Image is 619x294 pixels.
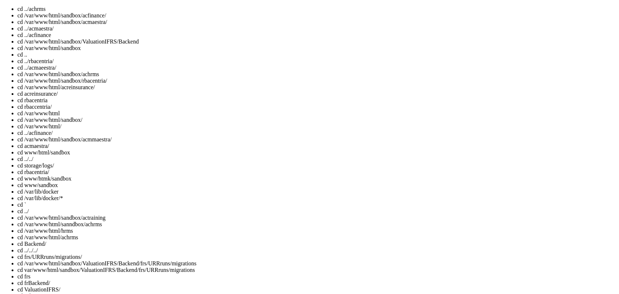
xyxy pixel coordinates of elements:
li: cd /var/www/html/sandbox/ [17,117,616,123]
li: cd frs/URRruns/migrations/ [17,254,616,260]
li: cd /var/lib/docker/* [17,195,616,202]
li: cd ../rbacentria/ [17,58,616,65]
li: cd ../../ [17,156,616,162]
li: cd rbacentria [17,97,616,104]
li: cd frBackend/ [17,280,616,286]
li: cd www/html/sandbox [17,149,616,156]
li: cd Backend/ [17,241,616,247]
div: (32, 1) [101,9,104,15]
li: cd ` [17,202,616,208]
li: cd /var/www/html/sandbox [17,45,616,51]
li: cd /var/lib/docker [17,189,616,195]
li: cd /var/www/html/sandbox/achrms [17,71,616,78]
li: cd storage/logs/ [17,162,616,169]
li: cd /var/www/html/ [17,123,616,130]
li: cd acmaestra/ [17,143,616,149]
li: cd rbaccentria/ [17,104,616,110]
li: cd /var/www/html [17,110,616,117]
li: cd .. [17,51,616,58]
li: cd ../acfinance [17,32,616,38]
li: cd /var/www/html/achrms [17,234,616,241]
li: cd /var/www/html/acreinsurance/ [17,84,616,91]
li: cd /var/www/html/sandbox/actraining [17,215,616,221]
li: cd /var/www/html/sandbox/acmmaestra/ [17,136,616,143]
x-row: Last login: [DATE] from [TECHNICAL_ID] [3,3,524,9]
li: cd ../acmaestra/ [17,25,616,32]
li: cd ../acmaeestra/ [17,65,616,71]
x-row: [centos@ip-172-31-34-210 ~]$ cd [3,9,524,15]
li: cd ../acfinance/ [17,130,616,136]
li: cd ../achrms [17,6,616,12]
li: cd ../ [17,208,616,215]
li: cd www/sandbox [17,182,616,189]
li: cd acreinsurance/ [17,91,616,97]
li: cd www/htmk/sandbox [17,175,616,182]
li: cd frs [17,273,616,280]
li: cd ValuationIFRS/ [17,286,616,293]
li: cd /var/www/html/sandbox/ValuationIFRS/Backend/frs/URRruns/migrations [17,260,616,267]
li: cd /var/www/html/sandbox/rbacentria/ [17,78,616,84]
li: cd /var/www/html/sandbox/acmaestra/ [17,19,616,25]
li: cd rbacentria/ [17,169,616,175]
li: cd /var/www/html/sandbox/acfinance/ [17,12,616,19]
li: cd var/www/html/sandbox/ValuationIFRS/Backend/frs/URRruns/migrations [17,267,616,273]
li: cd /var/www/html/sanndbox/achrms [17,221,616,228]
li: cd /var/www/html/hrms [17,228,616,234]
li: cd /var/www/html/sandbox/ValuationIFRS/Backend [17,38,616,45]
li: cd ../../../ [17,247,616,254]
